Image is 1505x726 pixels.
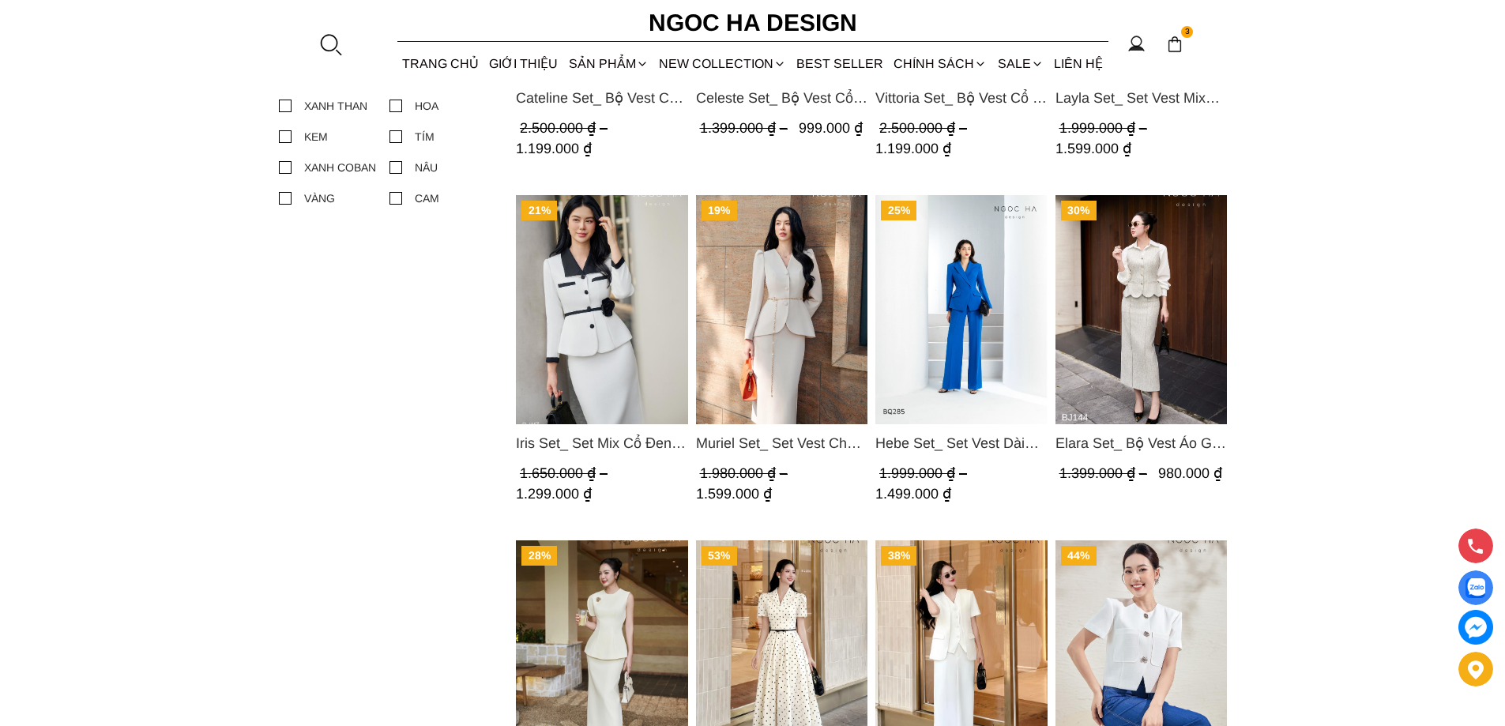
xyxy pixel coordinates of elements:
div: Chính sách [889,43,992,85]
span: 1.199.000 ₫ [875,141,951,156]
span: Vittoria Set_ Bộ Vest Cổ V Quần Suông Kẻ Sọc BQ013 [875,87,1048,109]
span: 1.650.000 ₫ [520,465,611,481]
a: Display image [1458,570,1493,605]
a: NEW COLLECTION [653,43,791,85]
a: Link to Cateline Set_ Bộ Vest Cổ V Đính Cúc Nhí Chân Váy Bút Chì BJ127 [516,87,688,109]
span: 2.500.000 ₫ [879,120,971,136]
a: Link to Elara Set_ Bộ Vest Áo Gile Chân Váy Bút Chì BJ144 [1055,432,1227,454]
a: Product image - Iris Set_ Set Mix Cổ Đen Chân Váy Bút Chì Màu Trắng Kèm Đai Hoa BJ117 [516,195,688,424]
span: 3 [1181,26,1194,39]
a: SALE [992,43,1048,85]
span: 1.399.000 ₫ [1059,465,1150,481]
span: 999.000 ₫ [798,120,862,136]
span: 2.500.000 ₫ [520,120,611,136]
a: Link to Muriel Set_ Set Vest Chân Váy Màu Bee Vai Xếp Ly Cổ V Kèm Đai Kim Loại BJ111 [695,432,867,454]
span: 1.999.000 ₫ [879,465,971,481]
div: TÍM [415,128,435,145]
a: TRANG CHỦ [397,43,484,85]
span: Celeste Set_ Bộ Vest Cổ Tròn Chân Váy Nhún Xòe Màu Xanh Bò BJ142 [695,87,867,109]
div: KEM [304,128,328,145]
img: Iris Set_ Set Mix Cổ Đen Chân Váy Bút Chì Màu Trắng Kèm Đai Hoa BJ117 [516,195,688,424]
img: img-CART-ICON-ksit0nf1 [1166,36,1183,53]
div: NÂU [415,159,438,176]
div: SẢN PHẨM [563,43,653,85]
a: LIÊN HỆ [1048,43,1108,85]
a: Link to Vittoria Set_ Bộ Vest Cổ V Quần Suông Kẻ Sọc BQ013 [875,87,1048,109]
img: Display image [1465,578,1485,598]
a: Product image - Elara Set_ Bộ Vest Áo Gile Chân Váy Bút Chì BJ144 [1055,195,1227,424]
div: VÀNG [304,190,335,207]
span: 1.980.000 ₫ [699,465,791,481]
a: GIỚI THIỆU [484,43,563,85]
div: HOA [415,97,438,115]
span: 1.299.000 ₫ [516,486,592,502]
a: Link to Layla Set_ Set Vest Mix Ren Đen Quần Suông BQ-06 [1055,87,1227,109]
div: CAM [415,190,439,207]
img: Hebe Set_ Set Vest Dài Tay BQ285 [875,195,1048,424]
span: 1.399.000 ₫ [699,120,791,136]
span: Layla Set_ Set Vest Mix Ren Đen Quần Suông BQ-06 [1055,87,1227,109]
a: Link to Celeste Set_ Bộ Vest Cổ Tròn Chân Váy Nhún Xòe Màu Xanh Bò BJ142 [695,87,867,109]
div: XANH THAN [304,97,367,115]
span: 1.599.000 ₫ [695,486,771,502]
span: Cateline Set_ Bộ Vest Cổ V Đính Cúc Nhí Chân Váy Bút Chì BJ127 [516,87,688,109]
div: XANH COBAN [304,159,376,176]
a: Ngoc Ha Design [634,4,871,42]
a: Product image - Hebe Set_ Set Vest Dài Tay BQ285 [875,195,1048,424]
span: 1.199.000 ₫ [516,141,592,156]
a: Link to Hebe Set_ Set Vest Dài Tay BQ285 [875,432,1048,454]
a: Link to Iris Set_ Set Mix Cổ Đen Chân Váy Bút Chì Màu Trắng Kèm Đai Hoa BJ117 [516,432,688,454]
span: 1.999.000 ₫ [1059,120,1150,136]
span: 980.000 ₫ [1157,465,1221,481]
a: messenger [1458,610,1493,645]
span: Muriel Set_ Set Vest Chân Váy Màu Bee Vai Xếp Ly Cổ V Kèm Đai Kim Loại BJ111 [695,432,867,454]
span: 1.599.000 ₫ [1055,141,1131,156]
img: Elara Set_ Bộ Vest Áo Gile Chân Váy Bút Chì BJ144 [1055,195,1227,424]
span: Hebe Set_ Set Vest Dài Tay BQ285 [875,432,1048,454]
img: Muriel Set_ Set Vest Chân Váy Màu Bee Vai Xếp Ly Cổ V Kèm Đai Kim Loại BJ111 [695,195,867,424]
span: 1.499.000 ₫ [875,486,951,502]
span: Elara Set_ Bộ Vest Áo Gile Chân Váy Bút Chì BJ144 [1055,432,1227,454]
a: Product image - Muriel Set_ Set Vest Chân Váy Màu Bee Vai Xếp Ly Cổ V Kèm Đai Kim Loại BJ111 [695,195,867,424]
a: BEST SELLER [792,43,889,85]
span: Iris Set_ Set Mix Cổ Đen Chân Váy Bút Chì Màu Trắng Kèm Đai Hoa BJ117 [516,432,688,454]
